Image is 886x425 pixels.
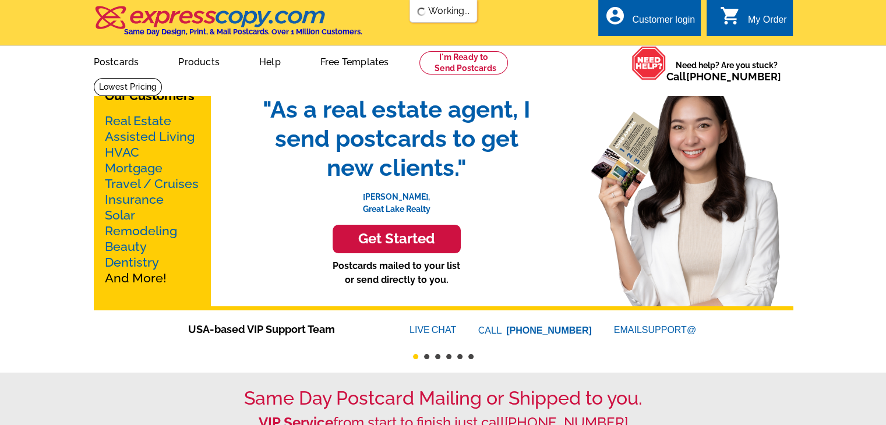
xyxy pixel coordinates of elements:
[105,161,163,175] a: Mortgage
[241,47,299,75] a: Help
[720,5,741,26] i: shopping_cart
[124,27,362,36] h4: Same Day Design, Print, & Mail Postcards. Over 1 Million Customers.
[666,59,787,83] span: Need help? Are you stuck?
[410,323,432,337] font: LIVE
[435,354,440,359] button: 3 of 6
[75,47,158,75] a: Postcards
[105,114,171,128] a: Real Estate
[105,113,199,286] p: And More!
[302,47,408,75] a: Free Templates
[506,325,592,335] a: [PHONE_NUMBER]
[413,354,418,359] button: 1 of 6
[105,192,164,207] a: Insurance
[105,255,159,270] a: Dentistry
[604,5,625,26] i: account_circle
[446,354,451,359] button: 4 of 6
[105,224,177,238] a: Remodeling
[457,354,463,359] button: 5 of 6
[105,176,199,191] a: Travel / Cruises
[686,70,781,83] a: [PHONE_NUMBER]
[94,14,362,36] a: Same Day Design, Print, & Mail Postcards. Over 1 Million Customers.
[251,259,542,287] p: Postcards mailed to your list or send directly to you.
[251,225,542,253] a: Get Started
[347,231,446,247] h3: Get Started
[251,182,542,215] p: [PERSON_NAME], Great Lake Realty
[160,47,238,75] a: Products
[105,145,139,160] a: HVAC
[416,7,426,16] img: loading...
[478,324,503,338] font: CALL
[632,15,695,31] div: Customer login
[410,325,456,335] a: LIVECHAT
[188,321,375,337] span: USA-based VIP Support Team
[631,46,666,80] img: help
[424,354,429,359] button: 2 of 6
[720,13,787,27] a: shopping_cart My Order
[604,13,695,27] a: account_circle Customer login
[105,129,195,144] a: Assisted Living
[94,387,793,409] h1: Same Day Postcard Mailing or Shipped to you.
[105,208,135,222] a: Solar
[468,354,474,359] button: 6 of 6
[748,15,787,31] div: My Order
[614,325,698,335] a: EMAILSUPPORT@
[642,323,698,337] font: SUPPORT@
[251,95,542,182] span: "As a real estate agent, I send postcards to get new clients."
[105,239,147,254] a: Beauty
[666,70,781,83] span: Call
